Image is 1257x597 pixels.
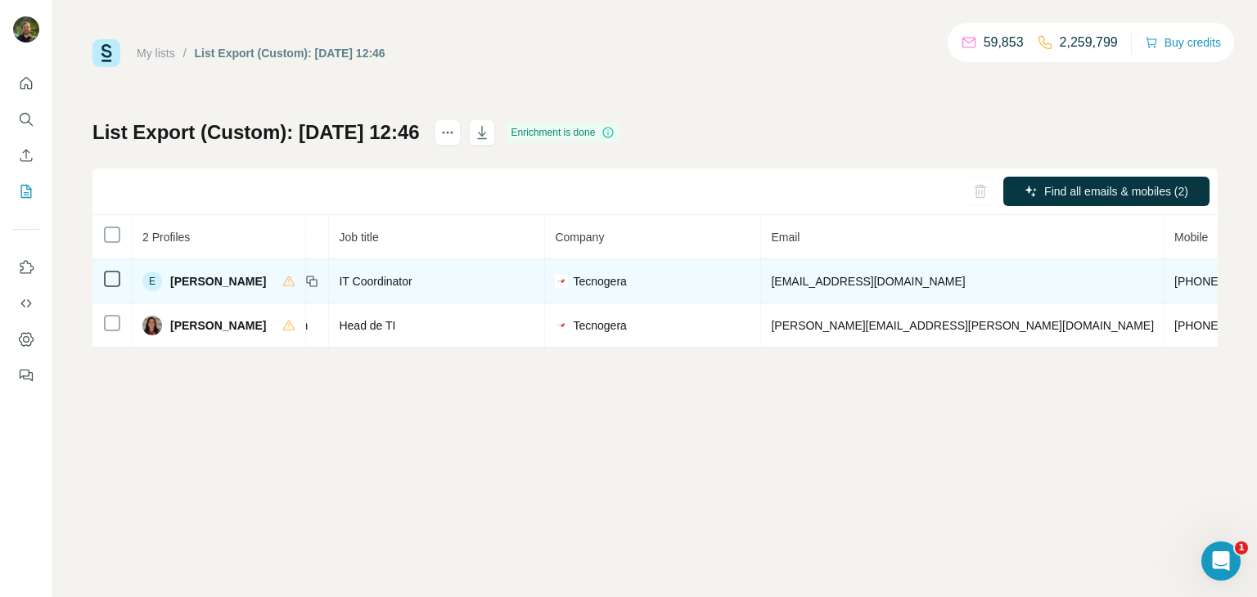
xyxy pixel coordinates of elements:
p: 2,259,799 [1060,33,1118,52]
a: My lists [137,47,175,60]
h1: List Export (Custom): [DATE] 12:46 [92,119,420,146]
span: 1 [1235,541,1248,554]
span: Email [771,231,800,244]
img: company-logo [555,319,568,332]
div: E [142,272,162,291]
button: My lists [13,177,39,206]
button: Search [13,105,39,134]
iframe: Intercom live chat [1201,541,1241,581]
button: Dashboard [13,325,39,354]
button: Feedback [13,361,39,390]
button: Quick start [13,69,39,98]
img: Surfe Logo [92,39,120,67]
span: Head de TI [339,319,395,332]
img: company-logo [555,275,568,288]
span: Mobile [1174,231,1208,244]
img: Avatar [142,316,162,335]
button: actions [435,119,461,146]
span: Tecnogera [573,273,626,290]
button: Use Surfe API [13,289,39,318]
button: Use Surfe on LinkedIn [13,253,39,282]
span: [PERSON_NAME] [170,317,266,334]
span: [EMAIL_ADDRESS][DOMAIN_NAME] [771,275,965,288]
span: IT Coordinator [339,275,412,288]
span: Tecnogera [573,317,626,334]
span: [PERSON_NAME][EMAIL_ADDRESS][PERSON_NAME][DOMAIN_NAME] [771,319,1154,332]
li: / [183,45,187,61]
button: Buy credits [1145,31,1221,54]
span: [PERSON_NAME] [170,273,266,290]
span: Find all emails & mobiles (2) [1044,183,1188,200]
div: Enrichment is done [507,123,620,142]
button: Find all emails & mobiles (2) [1003,177,1210,206]
button: Enrich CSV [13,141,39,170]
img: Avatar [13,16,39,43]
span: 2 Profiles [142,231,190,244]
p: 59,853 [984,33,1024,52]
span: Job title [339,231,378,244]
span: Company [555,231,604,244]
div: List Export (Custom): [DATE] 12:46 [195,45,385,61]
